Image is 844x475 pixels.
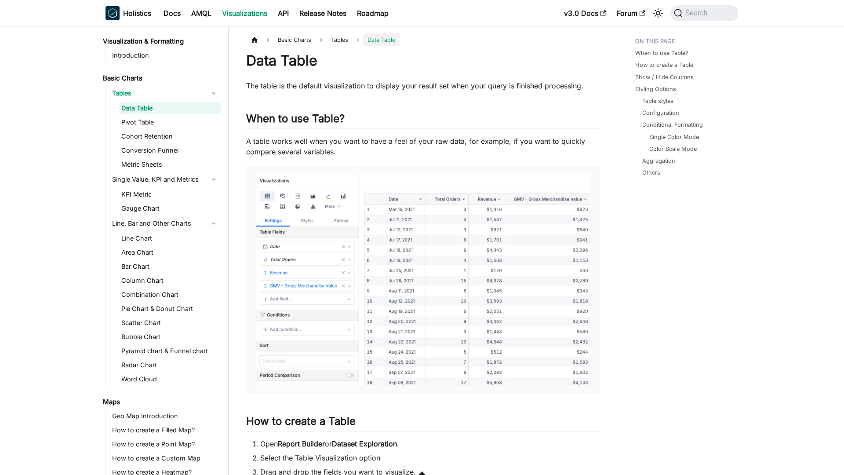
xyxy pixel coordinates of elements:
a: When to use Table? [635,49,688,57]
a: How to create a Table [635,61,693,69]
a: Pyramid chart & Funnel chart [119,345,221,357]
a: Pivot Table [119,116,221,128]
p: A table works well when you want to have a feel of your raw data, for example, if you want to qui... [246,136,600,157]
button: Search (Command+K) [670,5,738,21]
li: Select the Table Visualization option [260,453,600,463]
a: Table styles [642,97,673,105]
a: Single Color Mode [649,133,699,141]
b: Holistics [123,8,151,18]
a: Metric Sheets [119,158,221,171]
a: Conditional Formatting [642,121,703,129]
a: Docs [158,6,186,20]
a: Roadmap [352,6,394,20]
a: Line, Bar and Other Charts [109,216,221,230]
button: Switch between dark and light mode (currently system mode) [651,6,665,20]
nav: Breadcrumbs [246,33,600,46]
span: Basic Charts [273,33,316,46]
a: Combination Chart [119,289,221,301]
h1: Data Table [246,52,600,69]
a: Word Cloud [119,373,221,385]
li: Open or . [260,438,600,449]
span: Data Table [363,33,400,46]
a: Forum [611,6,651,20]
a: AMQL [186,6,217,20]
a: Line Chart [119,232,221,245]
a: Show / Hide Columns [635,73,694,81]
a: How to create a Point Map? [109,438,221,450]
p: The table is the default visualization to display your result set when your query is finished pro... [246,80,600,91]
strong: Dataset Exploration [332,439,397,448]
a: Configuration [642,109,679,117]
a: API [273,6,294,20]
a: KPI Metric [119,188,221,201]
a: Introduction [109,49,221,62]
a: Color Scale Mode [649,145,697,153]
a: Basic Charts [100,72,221,84]
strong: Report Builder [278,439,325,448]
a: Visualization & Formatting [100,35,221,47]
span: Tables [327,33,353,46]
a: Single Value, KPI and Metrics [109,172,221,186]
a: Gauge Chart [119,202,221,215]
a: Area Chart [119,246,221,259]
h2: How to create a Table [246,415,600,431]
span: Search [683,9,713,17]
a: Radar Chart [119,359,221,371]
a: Column Chart [119,274,221,287]
a: Home page [246,33,263,46]
a: Pie Chart & Donut Chart [119,303,221,315]
a: How to create a Filled Map? [109,424,221,436]
h2: When to use Table? [246,112,600,129]
a: Conversion Funnel [119,144,221,157]
a: Bar Chart [119,260,221,273]
a: Geo Map Introduction [109,410,221,422]
a: Scatter Chart [119,317,221,329]
a: Visualizations [217,6,273,20]
a: Tables [109,86,221,100]
a: v3.0 Docs [559,6,611,20]
img: Holistics [105,6,120,20]
a: Release Notes [294,6,352,20]
a: Maps [100,396,221,408]
a: Aggregation [642,157,675,165]
a: Bubble Chart [119,331,221,343]
a: HolisticsHolisticsHolistics [105,6,151,20]
a: Others [642,168,660,177]
nav: Docs sidebar [97,26,229,475]
a: Styling Options [635,85,676,93]
a: Cohort Retention [119,130,221,142]
a: Data Table [119,102,221,114]
a: How to create a Custom Map [109,452,221,464]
